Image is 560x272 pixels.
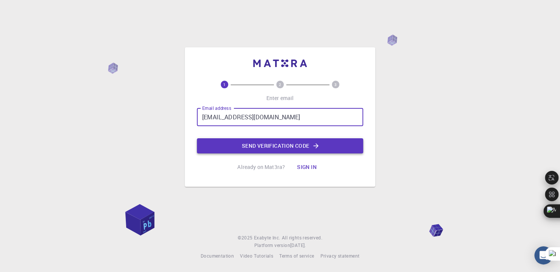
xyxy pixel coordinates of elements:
[240,252,273,260] a: Video Tutorials
[223,82,226,87] text: 1
[197,138,363,153] button: Send verification code
[334,82,337,87] text: 3
[290,242,306,249] a: [DATE].
[279,82,281,87] text: 2
[238,234,254,242] span: © 2025
[320,252,359,260] a: Privacy statement
[282,234,322,242] span: All rights reserved.
[291,159,323,175] button: Sign in
[237,163,285,171] p: Already on Mat3ra?
[201,252,234,260] a: Documentation
[201,253,234,259] span: Documentation
[254,234,280,242] a: Exabyte Inc.
[240,253,273,259] span: Video Tutorials
[290,242,306,248] span: [DATE] .
[279,253,314,259] span: Terms of service
[534,246,552,264] div: Open Intercom Messenger
[320,253,359,259] span: Privacy statement
[254,234,280,241] span: Exabyte Inc.
[254,242,290,249] span: Platform version
[202,105,231,111] label: Email address
[266,94,294,102] p: Enter email
[279,252,314,260] a: Terms of service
